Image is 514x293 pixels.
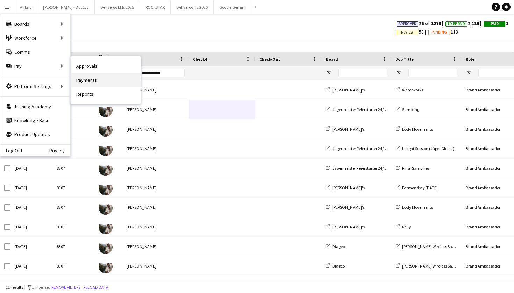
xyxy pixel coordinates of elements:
span: Check-Out [259,57,280,62]
span: [PERSON_NAME]'s [332,205,365,210]
span: Role [466,57,474,62]
a: Insight Session (Jäger Global) [396,146,454,151]
button: Reload data [82,284,110,291]
span: Body Movements [402,205,433,210]
a: [PERSON_NAME]'s [326,205,365,210]
span: Jägermeister Feierstarter 24/25 [332,166,388,171]
input: Name Filter Input [139,69,185,77]
span: Body Movements [402,126,433,132]
span: 2,119 [445,20,484,27]
img: Daniel Williams [99,162,113,176]
a: Rally [396,224,411,229]
span: Diageo [332,244,345,249]
div: [PERSON_NAME] [122,178,189,197]
a: Product Updates [0,127,70,141]
div: [PERSON_NAME] [122,256,189,276]
button: Open Filter Menu [326,70,332,76]
a: Comms [0,45,70,59]
span: 58 [397,29,428,35]
span: Paid [491,22,499,26]
button: ROCKSTAR [140,0,171,14]
a: [PERSON_NAME] Wireless Sampling [396,263,465,269]
a: Payments [71,73,141,87]
a: [PERSON_NAME]'s [326,87,365,93]
img: Daniel Williams [99,103,113,117]
div: [DATE] [10,159,52,178]
input: Board Filter Input [338,69,387,77]
a: Knowledge Base [0,113,70,127]
a: Body Movements [396,205,433,210]
span: Sampling [402,107,419,112]
a: Log Out [0,148,22,153]
span: Photo [99,54,110,64]
span: [PERSON_NAME]'s [332,185,365,190]
div: 8307 [52,139,94,158]
div: Boards [0,17,70,31]
img: Daniel Williams [99,240,113,254]
div: 8307 [52,198,94,217]
div: 8307 [52,119,94,139]
a: [PERSON_NAME]'s [326,126,365,132]
div: 8307 [52,237,94,256]
a: Sampling [396,107,419,112]
a: Diageo [326,263,345,269]
span: Pending [431,30,447,35]
div: [DATE] [10,256,52,276]
div: 8307 [52,100,94,119]
div: [PERSON_NAME] [122,100,189,119]
span: Diageo [332,263,345,269]
span: 26 of 1270 [397,20,445,27]
a: Final Sampling [396,166,429,171]
span: Bermondsey [DATE] [402,185,438,190]
div: 8307 [52,217,94,236]
a: [PERSON_NAME]'s [326,224,365,229]
button: Deliveroo EMs 2025 [95,0,140,14]
span: Waterworks [402,87,423,93]
button: [PERSON_NAME] - DEL133 [37,0,95,14]
a: [PERSON_NAME] Wireless Sampling [396,244,465,249]
a: Jägermeister Feierstarter 24/25 [326,107,388,112]
img: Daniel Williams [99,220,113,234]
span: Board [326,57,338,62]
span: Jägermeister Feierstarter 24/25 [332,107,388,112]
div: 8307 [52,159,94,178]
img: Daniel Williams [99,279,113,293]
span: [PERSON_NAME] Wireless Sampling [402,244,465,249]
span: Job Title [396,57,414,62]
span: Review [401,30,414,35]
a: Training Academy [0,100,70,113]
button: Open Filter Menu [396,70,402,76]
div: [PERSON_NAME] [122,198,189,217]
div: 8307 [52,178,94,197]
span: Approved [399,22,416,26]
button: Open Filter Menu [466,70,472,76]
span: Insight Session (Jäger Global) [402,146,454,151]
span: 1 [484,20,508,27]
div: Platform Settings [0,79,70,93]
span: [PERSON_NAME]'s [332,224,365,229]
span: Rally [402,224,411,229]
span: 113 [428,29,458,35]
div: [DATE] [10,198,52,217]
div: [PERSON_NAME] [122,217,189,236]
button: Remove filters [50,284,82,291]
div: [PERSON_NAME] [122,119,189,139]
div: Workforce [0,31,70,45]
a: Waterworks [396,87,423,93]
div: [PERSON_NAME] [122,80,189,100]
a: Reports [71,87,141,101]
span: [PERSON_NAME] Wireless Sampling [402,263,465,269]
div: [DATE] [10,217,52,236]
button: Airbnb [14,0,37,14]
a: Jägermeister Feierstarter 24/25 [326,166,388,171]
input: Job Title Filter Input [408,69,457,77]
img: Daniel Williams [99,181,113,195]
span: Jägermeister Feierstarter 24/25 [332,146,388,151]
span: To Be Paid [448,22,465,26]
img: Daniel Williams [99,201,113,215]
a: Privacy [49,148,70,153]
button: Google Gemini [214,0,251,14]
button: Deliveroo H2 2025 [171,0,214,14]
a: Body Movements [396,126,433,132]
a: Jägermeister Feierstarter 24/25 [326,146,388,151]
